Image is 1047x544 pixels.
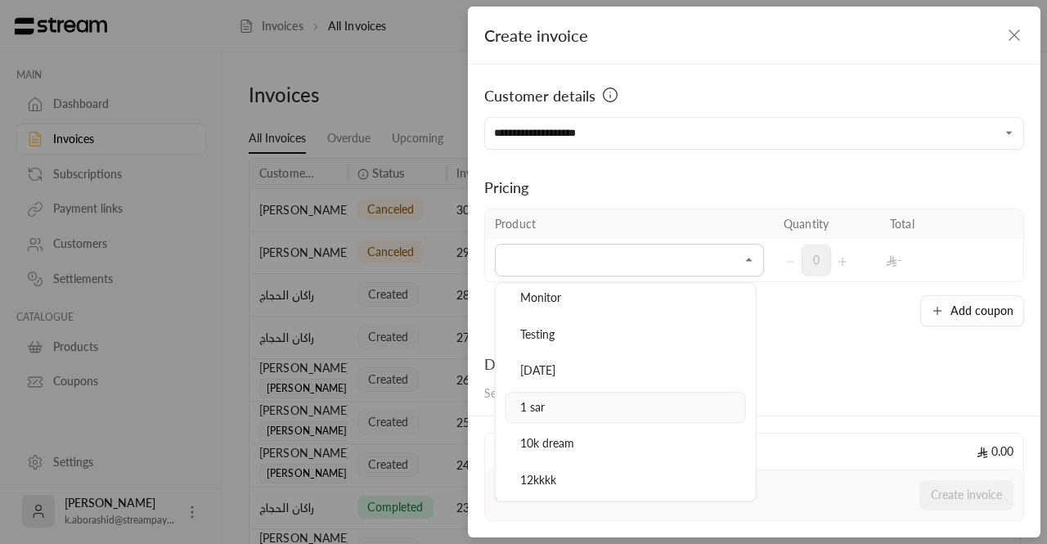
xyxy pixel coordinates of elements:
span: 1 sar [519,400,545,414]
span: Create invoice [484,25,588,45]
span: Select the day the invoice is due [484,386,646,400]
span: Customer details [484,84,595,107]
button: Close [739,250,759,270]
span: 0.00 [977,443,1013,460]
th: Quantity [774,209,880,239]
div: Pricing [484,176,1024,199]
span: [DATE] [519,363,555,377]
span: Testing [519,327,555,341]
span: 10k dream [519,436,574,450]
button: Add coupon [920,295,1024,326]
span: 0 [802,245,831,276]
table: Selected Products [484,209,1024,282]
td: - [880,239,986,281]
span: 12kkkk [519,473,556,487]
button: Open [1000,124,1019,143]
th: Product [485,209,774,239]
div: Due date [484,353,646,375]
span: Monitor [519,290,561,304]
th: Total [880,209,986,239]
